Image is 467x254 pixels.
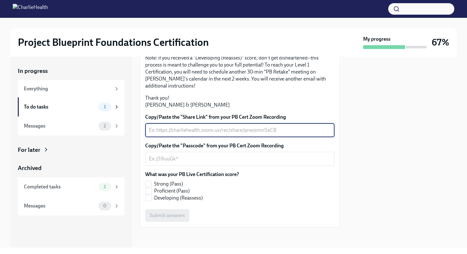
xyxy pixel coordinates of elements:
a: Completed tasks2 [18,177,125,196]
label: What was your PB Live Certification score? [145,171,239,178]
div: Completed tasks [24,183,96,190]
a: Messages2 [18,116,125,136]
a: Messages0 [18,196,125,215]
h3: 67% [432,37,449,48]
strong: My progress [363,36,390,43]
label: Copy/Paste the "Share Link" from your PB Cert Zoom Recording [145,114,335,121]
span: Developing (Reassess) [154,194,203,201]
span: 1 [100,104,110,109]
p: Note: if you received a "Developing (Reasses)" score, don't get disheartened--this process is mea... [145,54,335,89]
div: For later [18,146,40,154]
div: Everything [24,85,111,92]
p: Thank you! [PERSON_NAME] & [PERSON_NAME] [145,95,335,109]
img: CharlieHealth [13,4,48,14]
a: For later [18,146,125,154]
div: To do tasks [24,103,96,110]
span: Strong (Pass) [154,180,183,187]
span: 0 [99,203,110,208]
span: 2 [100,184,110,189]
h2: Project Blueprint Foundations Certification [18,36,209,49]
a: Archived [18,164,125,172]
span: Proficient (Pass) [154,187,190,194]
label: Copy/Paste the "Passcode" from your PB Cert Zoom Recording [145,142,335,149]
a: To do tasks1 [18,97,125,116]
div: Messages [24,123,96,130]
a: Everything [18,80,125,97]
a: In progress [18,67,125,75]
div: Messages [24,202,96,209]
span: 2 [100,123,110,128]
